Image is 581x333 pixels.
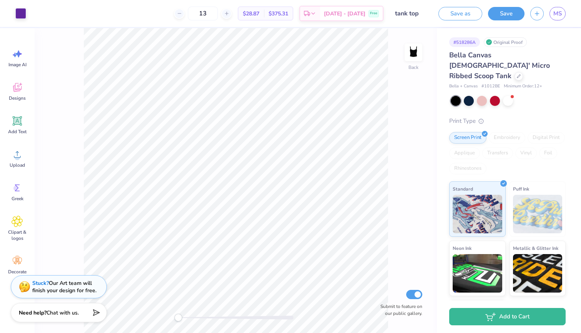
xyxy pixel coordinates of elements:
[481,83,500,90] span: # 1012BE
[324,10,365,18] span: [DATE] - [DATE]
[5,229,30,241] span: Clipart & logos
[453,244,471,252] span: Neon Ink
[449,163,486,174] div: Rhinestones
[482,147,513,159] div: Transfers
[10,162,25,168] span: Upload
[174,314,182,321] div: Accessibility label
[449,37,480,47] div: # 518286A
[19,309,46,316] strong: Need help?
[453,185,473,193] span: Standard
[449,132,486,144] div: Screen Print
[370,11,377,16] span: Free
[489,132,525,144] div: Embroidery
[32,279,49,287] strong: Stuck?
[406,45,421,60] img: Back
[488,7,525,20] button: Save
[12,196,23,202] span: Greek
[513,254,563,293] img: Metallic & Glitter Ink
[449,308,566,325] button: Add to Cart
[8,269,27,275] span: Decorate
[8,62,27,68] span: Image AI
[243,10,259,18] span: $28.87
[453,195,502,233] img: Standard
[32,279,96,294] div: Our Art team will finish your design for free.
[376,303,422,317] label: Submit to feature on our public gallery.
[449,147,480,159] div: Applique
[408,64,418,71] div: Back
[513,195,563,233] img: Puff Ink
[188,7,218,20] input: – –
[515,147,537,159] div: Vinyl
[269,10,288,18] span: $375.31
[8,129,27,135] span: Add Text
[438,7,482,20] button: Save as
[449,50,550,80] span: Bella Canvas [DEMOGRAPHIC_DATA]' Micro Ribbed Scoop Tank
[449,117,566,126] div: Print Type
[46,309,79,316] span: Chat with us.
[553,9,562,18] span: MS
[484,37,527,47] div: Original Proof
[9,95,26,101] span: Designs
[539,147,557,159] div: Foil
[453,254,502,293] img: Neon Ink
[389,6,427,21] input: Untitled Design
[549,7,566,20] a: MS
[504,83,542,90] span: Minimum Order: 12 +
[513,185,529,193] span: Puff Ink
[528,132,565,144] div: Digital Print
[449,83,478,90] span: Bella + Canvas
[513,244,558,252] span: Metallic & Glitter Ink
